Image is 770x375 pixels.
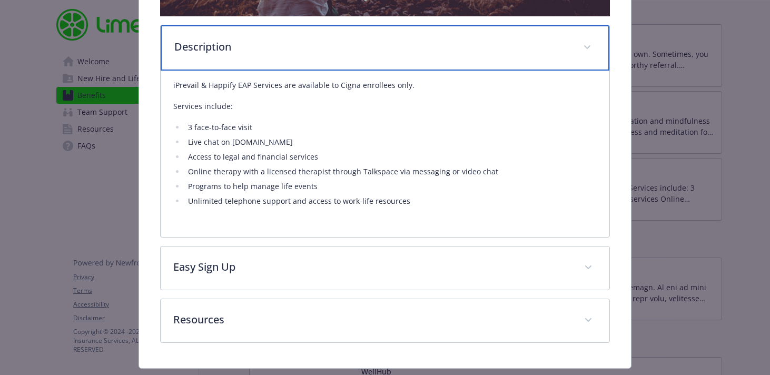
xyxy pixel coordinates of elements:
[173,312,571,328] p: Resources
[185,165,597,178] li: Online therapy with a licensed therapist through Talkspace via messaging or video chat
[161,299,609,342] div: Resources
[173,259,571,275] p: Easy Sign Up
[185,195,597,208] li: Unlimited telephone support and access to work-life resources
[185,151,597,163] li: Access to legal and financial services
[173,100,597,113] p: Services include:
[185,136,597,149] li: Live chat on [DOMAIN_NAME]
[173,79,597,92] p: iPrevail & Happify EAP Services are available to Cigna enrollees only.
[161,71,609,237] div: Description
[161,25,609,71] div: Description
[174,39,570,55] p: Description
[185,121,597,134] li: 3 face-to-face visit
[161,246,609,290] div: Easy Sign Up
[185,180,597,193] li: Programs to help manage life events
